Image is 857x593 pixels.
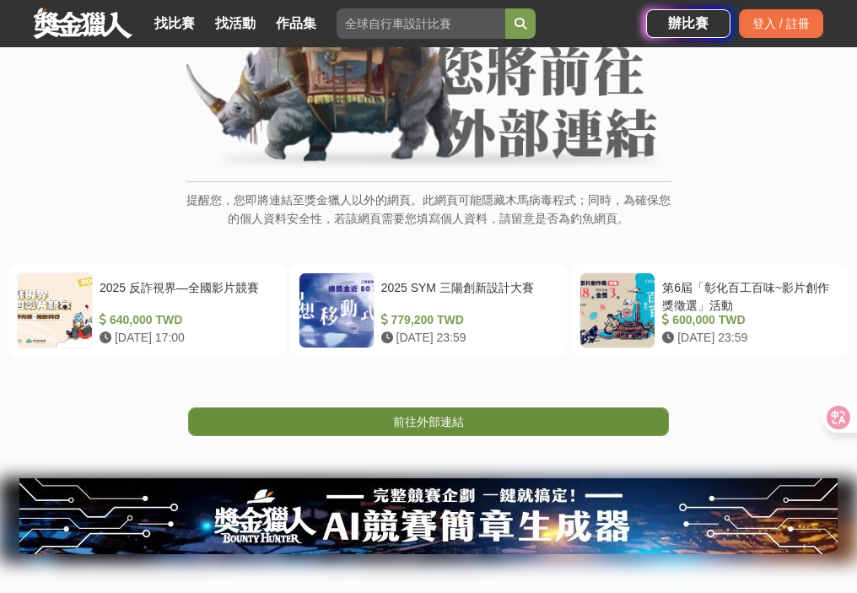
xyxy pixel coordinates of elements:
a: 2025 SYM 三陽創新設計大賽 779,200 TWD [DATE] 23:59 [290,264,568,357]
a: 找比賽 [148,12,202,35]
div: [DATE] 23:59 [381,329,552,347]
p: 提醒您，您即將連結至獎金獵人以外的網頁。此網頁可能隱藏木馬病毒程式；同時，為確保您的個人資料安全性，若該網頁需要您填寫個人資料，請留意是否為釣魚網頁。 [186,191,671,245]
span: 前往外部連結 [393,415,464,429]
div: 第6屆「彰化百工百味~影片創作獎徵選」活動 [662,279,833,311]
div: 登入 / 註冊 [739,9,823,38]
a: 辦比賽 [646,9,730,38]
div: 640,000 TWD [100,311,271,329]
div: [DATE] 23:59 [662,329,833,347]
img: e66c81bb-b616-479f-8cf1-2a61d99b1888.jpg [19,478,838,554]
div: 779,200 TWD [381,311,552,329]
div: [DATE] 17:00 [100,329,271,347]
input: 全球自行車設計比賽 [337,8,505,39]
a: 作品集 [269,12,323,35]
a: 找活動 [208,12,262,35]
a: 第6屆「彰化百工百味~影片創作獎徵選」活動 600,000 TWD [DATE] 23:59 [571,264,849,357]
div: 2025 SYM 三陽創新設計大賽 [381,279,552,311]
a: 2025 反詐視界—全國影片競賽 640,000 TWD [DATE] 17:00 [8,264,286,357]
div: 2025 反詐視界—全國影片競賽 [100,279,271,311]
a: 前往外部連結 [188,407,669,436]
div: 600,000 TWD [662,311,833,329]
